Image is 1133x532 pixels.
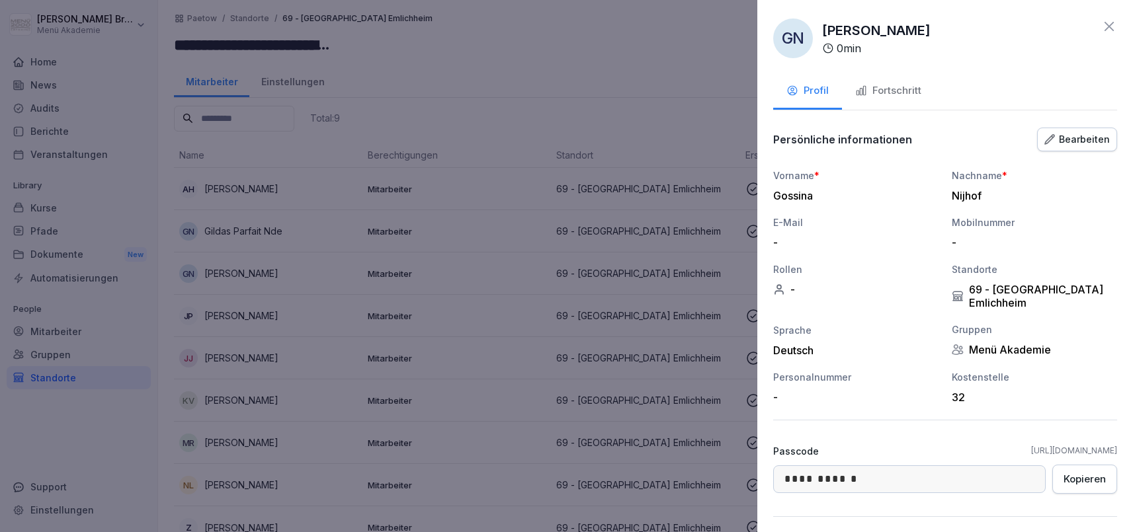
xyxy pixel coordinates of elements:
div: - [773,283,939,296]
div: Deutsch [773,344,939,357]
div: Kostenstelle [952,370,1117,384]
div: Nijhof [952,189,1111,202]
button: Kopieren [1052,465,1117,494]
div: - [773,391,932,404]
div: Sprache [773,323,939,337]
div: Personalnummer [773,370,939,384]
div: Profil [786,83,829,98]
button: Fortschritt [842,74,935,110]
p: Passcode [773,444,819,458]
div: GN [773,19,813,58]
div: Gruppen [952,323,1117,336]
p: 0 min [837,40,861,56]
div: Gossina [773,189,932,202]
a: [URL][DOMAIN_NAME] [1031,445,1117,457]
div: Menü Akademie [952,343,1117,356]
div: Mobilnummer [952,215,1117,229]
div: 32 [952,391,1111,404]
div: E-Mail [773,215,939,229]
div: - [952,236,1111,249]
div: 69 - [GEOGRAPHIC_DATA] Emlichheim [952,283,1117,309]
div: Fortschritt [855,83,921,98]
div: - [773,236,932,249]
div: Kopieren [1064,472,1106,486]
div: Standorte [952,262,1117,276]
p: Persönliche informationen [773,133,912,146]
p: [PERSON_NAME] [822,20,931,40]
div: Vorname [773,169,939,182]
div: Nachname [952,169,1117,182]
button: Profil [773,74,842,110]
div: Rollen [773,262,939,276]
button: Bearbeiten [1037,128,1117,151]
div: Bearbeiten [1044,132,1110,147]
